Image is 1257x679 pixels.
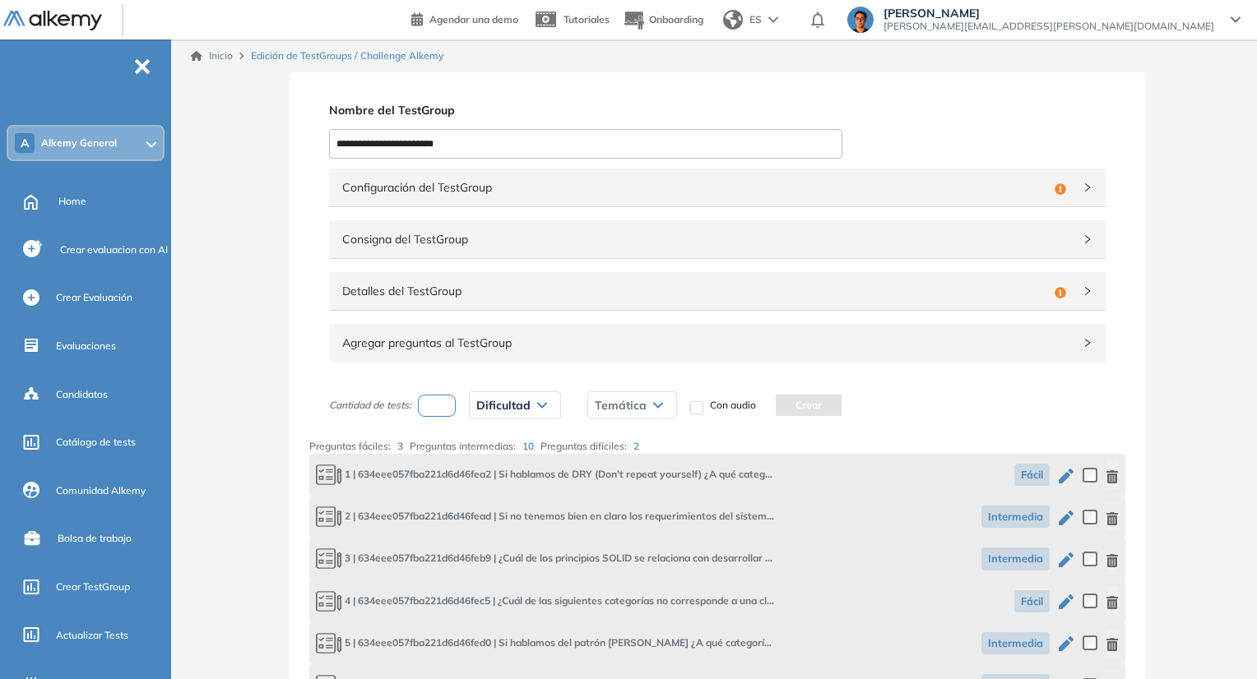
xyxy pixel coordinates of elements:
span: Edición de TestGroups / Challenge Alkemy [251,48,443,63]
span: [PERSON_NAME][EMAIL_ADDRESS][PERSON_NAME][DOMAIN_NAME] [884,20,1214,33]
span: Si no tenemos bien en claro los requerimientos del sistema, y tenemos que decidir cómo encarar la... [316,506,777,528]
span: Bolsa de trabajo [58,528,132,543]
span: right [1083,234,1092,244]
span: Candidatos [56,385,108,400]
span: ¿Cuál de los principios SOLID se relaciona con desarrollar código que posea solamente una razón d... [316,547,777,570]
div: Configuración del TestGroup [329,169,1106,206]
span: Actualizar Tests [56,623,128,638]
div: Agregar preguntas al TestGroup [329,324,1106,362]
span: Dificultad [476,399,531,412]
span: Fácil [1014,590,1050,612]
span: Intermedia [981,506,1050,528]
button: Crear [776,395,842,416]
span: ¿Cuál de las siguientes categorías no corresponde a una clasificación de patrones? [316,590,777,612]
span: Tutoriales [564,13,610,25]
span: Crear Evaluación [56,289,132,304]
span: ES [749,12,762,27]
span: 2 [633,440,639,452]
a: Agendar una demo [411,8,518,28]
span: Crear evaluacion con AI [60,242,168,256]
span: Con audio [710,398,756,413]
span: [PERSON_NAME] [884,7,1214,20]
span: Evaluaciones [56,337,116,352]
p: Preguntas intermedias: [410,439,540,454]
span: right [1083,338,1092,348]
span: 3 [397,440,403,452]
span: A [21,136,29,150]
span: Catálogo de tests [56,432,136,447]
span: Consigna del TestGroup [342,230,1073,248]
span: Agendar una demo [429,13,518,25]
button: Onboarding [623,2,703,38]
div: Detalles del TestGroup [329,272,1106,310]
img: Logo [3,11,102,31]
p: Preguntas fáciles: [309,439,410,454]
img: world [723,10,743,30]
span: Alkemy General [41,136,117,150]
a: Inicio [191,48,233,63]
span: 10 [522,440,534,452]
span: Intermedia [981,547,1050,570]
span: Nombre del TestGroup [329,102,455,119]
span: right [1083,286,1092,296]
span: Onboarding [649,13,703,25]
div: Consigna del TestGroup [329,220,1106,258]
span: Si hablamos de DRY (Don't repeat yourself) ¿A qué categoría corresponde? [316,464,777,486]
span: Agregar preguntas al TestGroup [342,334,1073,352]
span: Cantidad de tests: [329,398,411,413]
span: Comunidad Alkemy [56,480,146,495]
span: Detalles del TestGroup [342,282,1048,300]
span: Si hablamos del patrón Singleton ¿A qué categoría corresponde? [316,632,777,654]
span: right [1083,182,1092,192]
span: Fácil [1014,464,1050,486]
span: Temática [595,399,647,412]
span: Intermedia [981,632,1050,654]
span: Configuración del TestGroup [342,178,1048,196]
span: Crear TestGroup [56,575,130,590]
span: Home [58,194,86,209]
img: arrow [768,16,778,23]
p: Preguntas difíciles: [540,439,646,454]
